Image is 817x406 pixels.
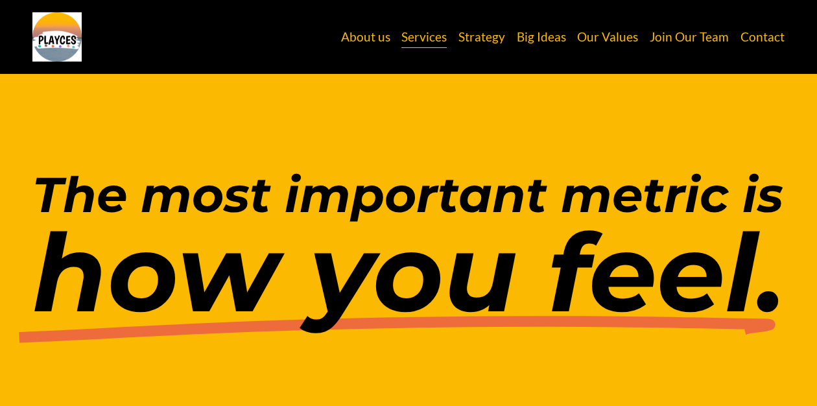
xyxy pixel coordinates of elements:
[650,25,729,49] a: Join Our Team
[32,207,757,339] em: how you feel
[341,25,390,49] a: About us
[517,25,566,49] a: Big Ideas
[32,165,783,224] em: The most important metric is
[32,12,82,62] img: Playces Creative | Make Your Brand Your Greatest Asset | Brand, Marketing &amp; Social Media Agen...
[458,25,505,49] a: Strategy
[757,207,786,339] em: .
[740,25,785,49] a: Contact
[401,25,447,49] a: Services
[577,25,638,49] a: Our Values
